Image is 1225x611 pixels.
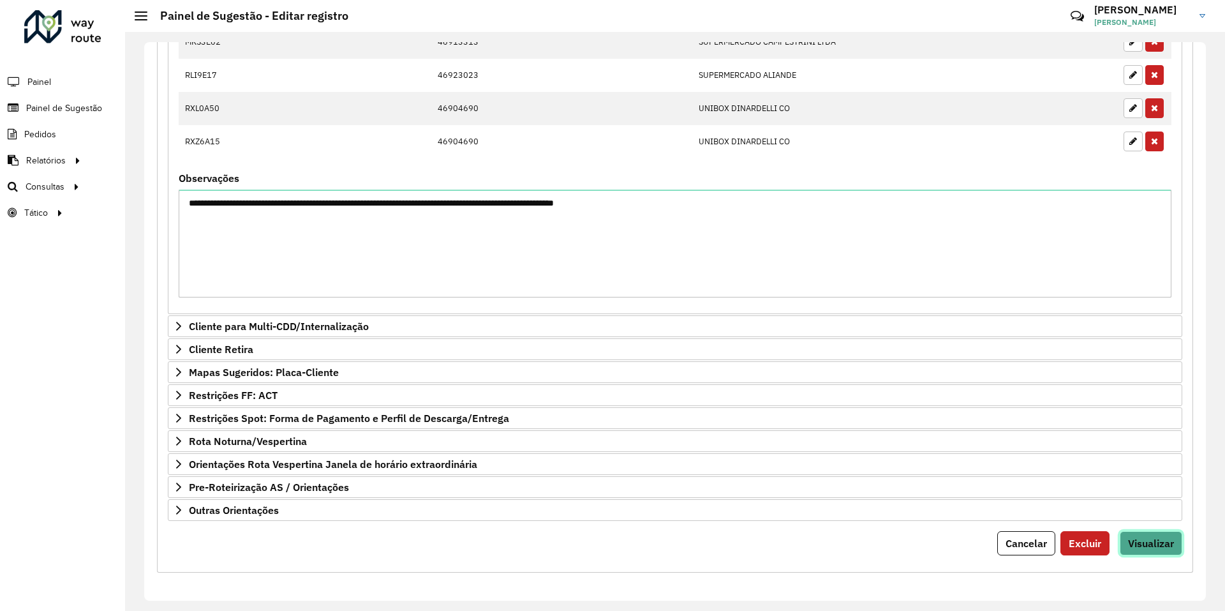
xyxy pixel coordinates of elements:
[26,102,102,115] span: Painel de Sugestão
[168,384,1182,406] a: Restrições FF: ACT
[431,59,692,92] td: 46923023
[168,407,1182,429] a: Restrições Spot: Forma de Pagamento e Perfil de Descarga/Entrega
[168,338,1182,360] a: Cliente Retira
[692,92,1002,125] td: UNIBOX DINARDELLI CO
[1128,537,1174,550] span: Visualizar
[1006,537,1047,550] span: Cancelar
[179,92,279,125] td: RXL0A50
[168,361,1182,383] a: Mapas Sugeridos: Placa-Cliente
[692,125,1002,158] td: UNIBOX DINARDELLI CO
[1069,537,1101,550] span: Excluir
[1094,17,1190,28] span: [PERSON_NAME]
[189,482,349,492] span: Pre-Roteirização AS / Orientações
[24,128,56,141] span: Pedidos
[997,531,1055,555] button: Cancelar
[147,9,348,23] h2: Painel de Sugestão - Editar registro
[168,476,1182,498] a: Pre-Roteirização AS / Orientações
[168,430,1182,452] a: Rota Noturna/Vespertina
[189,390,278,400] span: Restrições FF: ACT
[189,459,477,469] span: Orientações Rota Vespertina Janela de horário extraordinária
[26,154,66,167] span: Relatórios
[168,315,1182,337] a: Cliente para Multi-CDD/Internalização
[179,26,279,59] td: MKS3E62
[1064,3,1091,30] a: Contato Rápido
[189,344,253,354] span: Cliente Retira
[179,125,279,158] td: RXZ6A15
[26,180,64,193] span: Consultas
[189,321,369,331] span: Cliente para Multi-CDD/Internalização
[1060,531,1110,555] button: Excluir
[179,59,279,92] td: RLI9E17
[431,26,692,59] td: 46913313
[1094,4,1190,16] h3: [PERSON_NAME]
[431,92,692,125] td: 46904690
[692,59,1002,92] td: SUPERMERCADO ALIANDE
[189,436,307,446] span: Rota Noturna/Vespertina
[189,505,279,515] span: Outras Orientações
[24,206,48,220] span: Tático
[168,453,1182,475] a: Orientações Rota Vespertina Janela de horário extraordinária
[27,75,51,89] span: Painel
[189,413,509,423] span: Restrições Spot: Forma de Pagamento e Perfil de Descarga/Entrega
[431,125,692,158] td: 46904690
[1120,531,1182,555] button: Visualizar
[179,170,239,186] label: Observações
[189,367,339,377] span: Mapas Sugeridos: Placa-Cliente
[692,26,1002,59] td: SUPERMERCADO CAMPESTRINI LTDA
[168,499,1182,521] a: Outras Orientações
